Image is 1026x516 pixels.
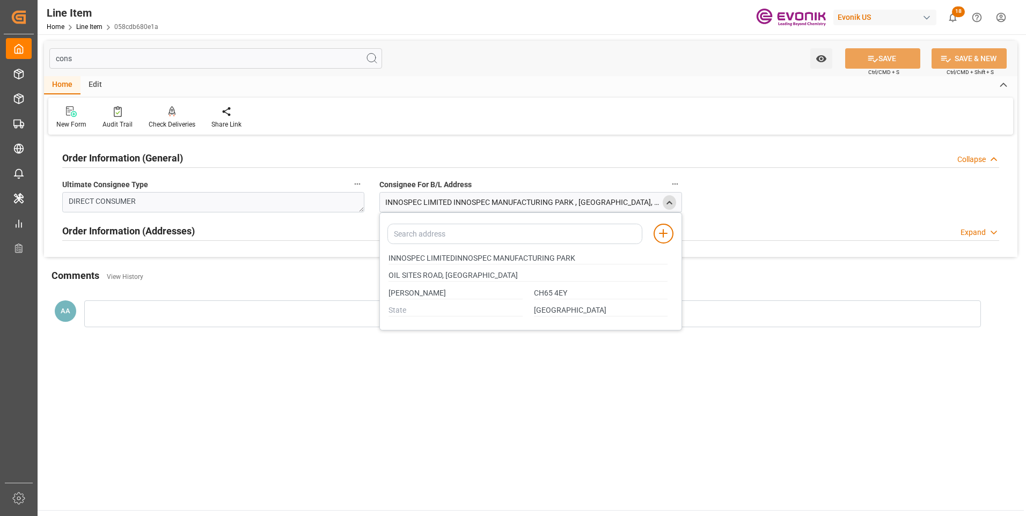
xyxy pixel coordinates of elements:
input: State [389,305,523,316]
input: City [389,288,523,299]
input: Search address [387,224,642,244]
button: SAVE [845,48,920,69]
div: Home [44,76,80,94]
div: Audit Trail [102,120,133,129]
button: show 18 new notifications [941,5,965,30]
input: Street [389,270,668,282]
div: Collapse [957,154,986,165]
div: Share Link [211,120,241,129]
button: Help Center [965,5,989,30]
span: Consignee For B/L Address [379,179,472,190]
a: View History [107,273,143,281]
button: SAVE & NEW [932,48,1007,69]
div: Check Deliveries [149,120,195,129]
input: Name [389,253,668,264]
div: Edit [80,76,110,94]
span: AA [61,307,70,315]
h2: Order Information (General) [62,151,183,165]
span: Ultimate Consignee Type [62,179,148,190]
div: INNOSPEC LIMITED INNOSPEC MANUFACTURING PARK , [GEOGRAPHIC_DATA], [GEOGRAPHIC_DATA] , [GEOGRAPHIC... [385,197,659,208]
input: Zip Code [534,288,668,299]
textarea: DIRECT CONSUMER [62,192,364,212]
div: New Form [56,120,86,129]
div: close menu [663,195,676,210]
span: Ctrl/CMD + S [868,68,899,76]
img: Evonik-brand-mark-Deep-Purple-RGB.jpeg_1700498283.jpeg [756,8,826,27]
div: Expand [961,227,986,238]
h2: Order Information (Addresses) [62,224,195,238]
input: Country [534,305,668,316]
span: 18 [952,6,965,17]
div: Evonik US [833,10,936,25]
span: Ctrl/CMD + Shift + S [947,68,994,76]
a: Home [47,23,64,31]
button: open menu [810,48,832,69]
button: Ultimate Consignee Type [350,177,364,191]
button: Evonik US [833,7,941,27]
input: Search Fields [49,48,382,69]
h2: Comments [52,268,99,283]
a: Line Item [76,23,102,31]
div: Line Item [47,5,158,21]
button: Consignee For B/L Address [668,177,682,191]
